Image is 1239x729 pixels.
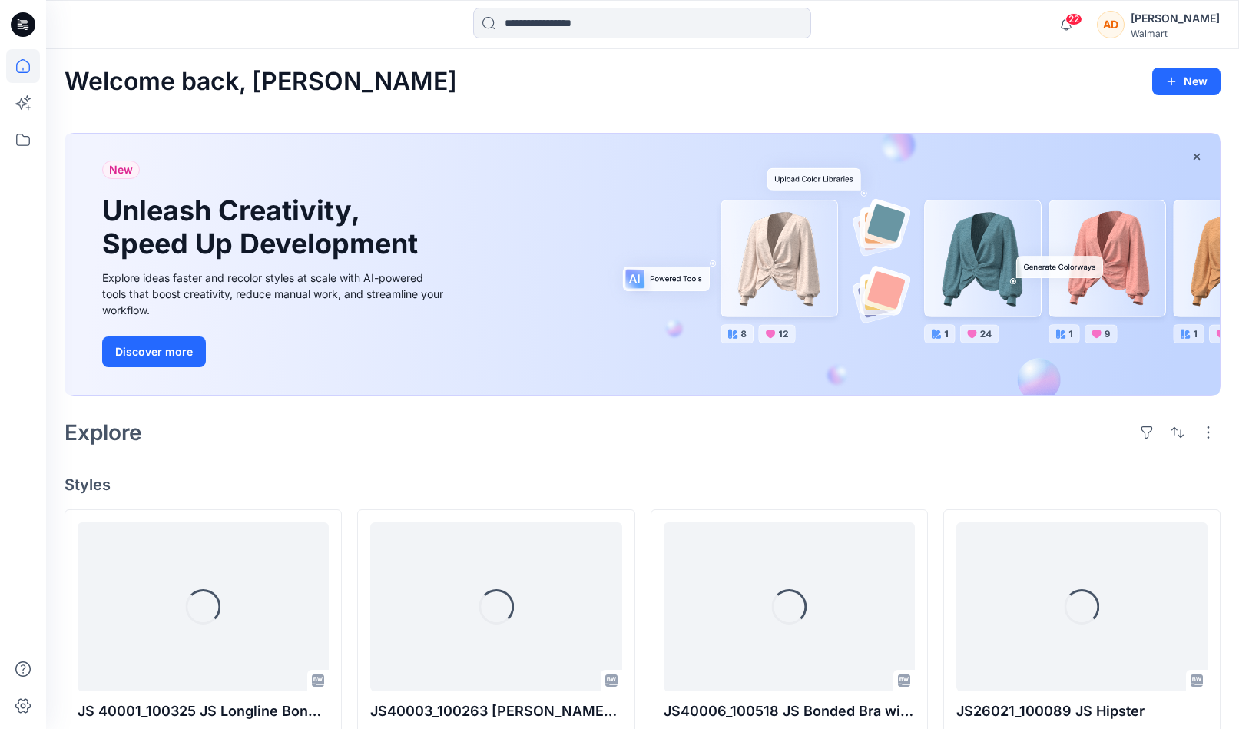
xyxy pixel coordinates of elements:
[78,701,329,722] p: JS 40001_100325 JS Longline Bonded Square Nk Bra
[664,701,915,722] p: JS40006_100518 JS Bonded Bra with Mesh Inserts
[1131,28,1220,39] div: Walmart
[65,68,457,96] h2: Welcome back, [PERSON_NAME]
[65,420,142,445] h2: Explore
[102,270,448,318] div: Explore ideas faster and recolor styles at scale with AI-powered tools that boost creativity, red...
[65,476,1221,494] h4: Styles
[102,194,425,260] h1: Unleash Creativity, Speed Up Development
[1152,68,1221,95] button: New
[102,336,206,367] button: Discover more
[109,161,133,179] span: New
[102,336,448,367] a: Discover more
[1131,9,1220,28] div: [PERSON_NAME]
[370,701,621,722] p: JS40003_100263 [PERSON_NAME] Comfort Wirefree Bra
[956,701,1208,722] p: JS26021_100089 JS Hipster
[1065,13,1082,25] span: 22
[1097,11,1125,38] div: AD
